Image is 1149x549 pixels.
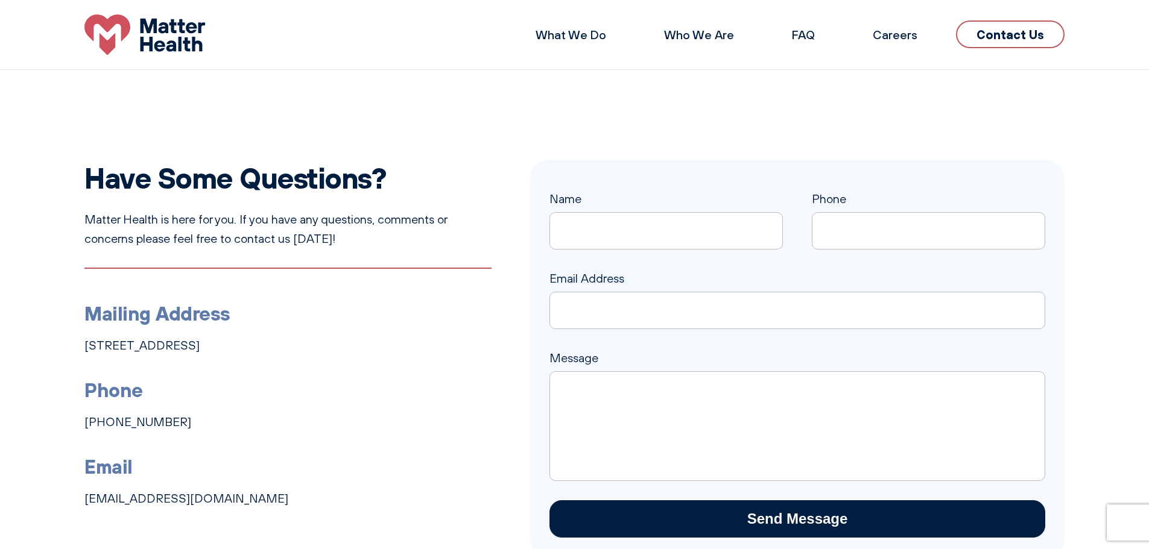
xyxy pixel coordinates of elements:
textarea: Message [549,371,1045,481]
label: Phone [812,192,1045,235]
a: [STREET_ADDRESS] [84,338,200,353]
a: Contact Us [956,20,1065,48]
h3: Mailing Address [84,298,492,328]
input: Send Message [549,500,1045,538]
label: Message [549,351,1045,384]
a: [EMAIL_ADDRESS][DOMAIN_NAME] [84,491,288,506]
input: Name [549,212,783,249]
a: What We Do [536,27,606,42]
h2: Have Some Questions? [84,160,492,195]
input: Email Address [549,292,1045,329]
h3: Email [84,451,492,482]
label: Name [549,192,783,235]
a: Who We Are [664,27,734,42]
input: Phone [812,212,1045,249]
h3: Phone [84,374,492,405]
label: Email Address [549,271,1045,315]
p: Matter Health is here for you. If you have any questions, comments or concerns please feel free t... [84,210,492,248]
a: Careers [873,27,917,42]
a: [PHONE_NUMBER] [84,415,191,429]
a: FAQ [792,27,815,42]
